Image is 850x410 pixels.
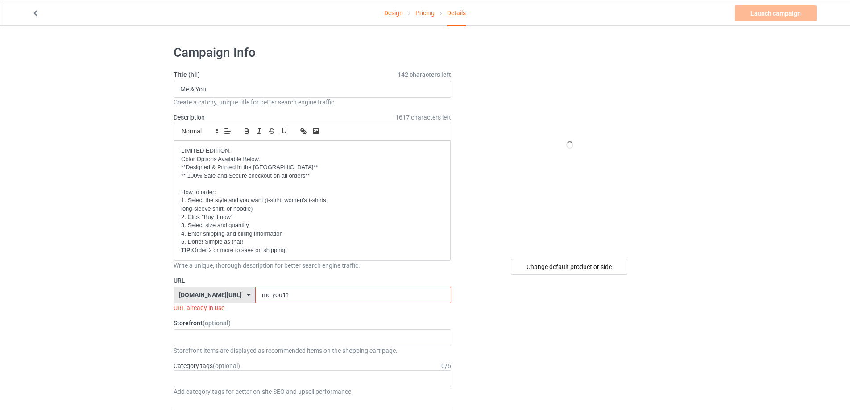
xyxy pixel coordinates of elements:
[395,113,451,122] span: 1617 characters left
[181,246,444,255] p: Order 2 or more to save on shipping!
[384,0,403,25] a: Design
[447,0,466,26] div: Details
[181,155,444,164] p: Color Options Available Below.
[181,221,444,230] p: 3. Select size and quantity
[174,70,451,79] label: Title (h1)
[415,0,435,25] a: Pricing
[181,147,444,155] p: LIMITED EDITION.
[174,387,451,396] div: Add category tags for better on-site SEO and upsell performance.
[181,230,444,238] p: 4. Enter shipping and billing information
[174,303,451,312] div: URL already in use
[179,292,242,298] div: [DOMAIN_NAME][URL]
[181,247,192,253] u: TIP:
[181,213,444,222] p: 2. Click "Buy it now"
[174,346,451,355] div: Storefront items are displayed as recommended items on the shopping cart page.
[181,188,444,197] p: How to order:
[174,319,451,327] label: Storefront
[174,261,451,270] div: Write a unique, thorough description for better search engine traffic.
[181,172,444,180] p: ** 100% Safe and Secure checkout on all orders**
[174,98,451,107] div: Create a catchy, unique title for better search engine traffic.
[181,238,444,246] p: 5. Done! Simple as that!
[181,205,444,213] p: long-sleeve shirt, or hoodie)
[203,319,231,327] span: (optional)
[174,114,205,121] label: Description
[441,361,451,370] div: 0 / 6
[174,276,451,285] label: URL
[174,45,451,61] h1: Campaign Info
[181,163,444,172] p: **Designed & Printed in the [GEOGRAPHIC_DATA]**
[398,70,451,79] span: 142 characters left
[174,361,240,370] label: Category tags
[181,196,444,205] p: 1. Select the style and you want (t-shirt, women's t-shirts,
[213,362,240,369] span: (optional)
[511,259,627,275] div: Change default product or side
